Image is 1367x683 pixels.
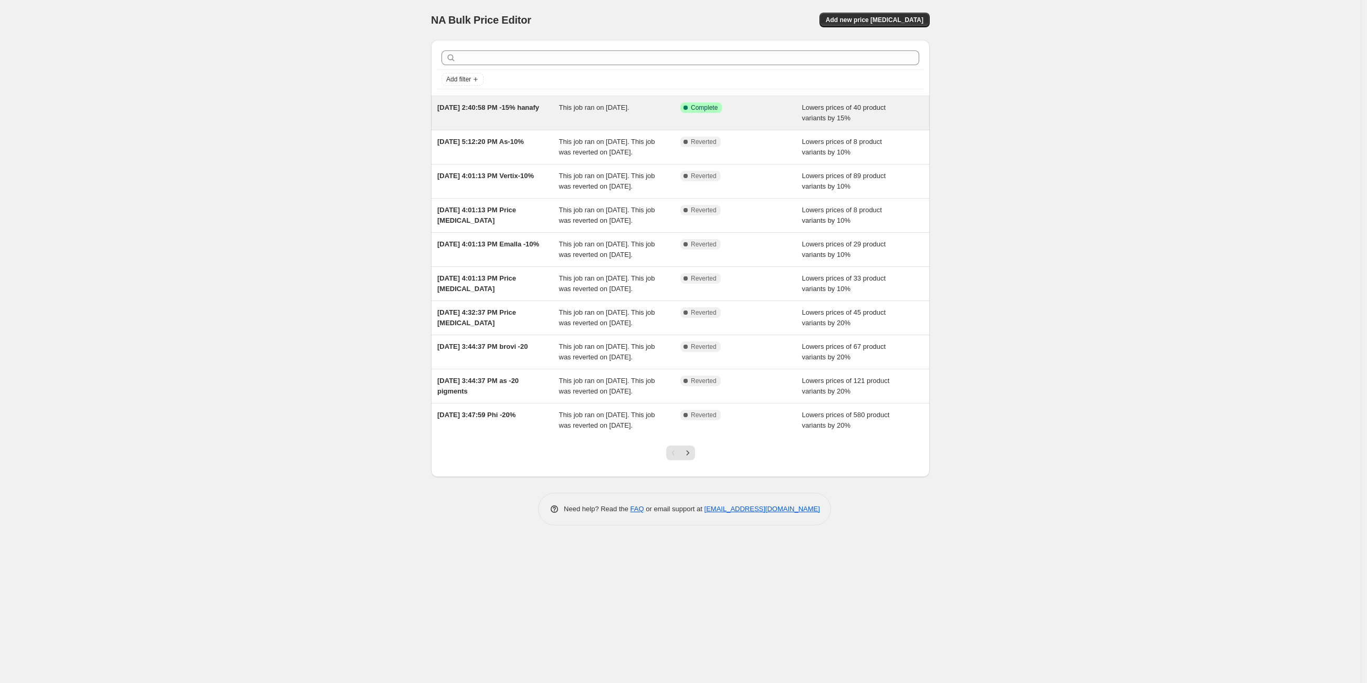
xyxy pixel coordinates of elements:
span: This job ran on [DATE]. This job was reverted on [DATE]. [559,240,655,258]
span: Lowers prices of 121 product variants by 20% [802,377,890,395]
span: Reverted [691,172,717,180]
span: This job ran on [DATE]. [559,104,629,111]
span: This job ran on [DATE]. This job was reverted on [DATE]. [559,138,655,156]
span: Lowers prices of 33 product variants by 10% [802,274,886,293]
nav: Pagination [666,446,695,460]
button: Add filter [441,73,483,86]
span: Reverted [691,377,717,385]
span: This job ran on [DATE]. This job was reverted on [DATE]. [559,377,655,395]
span: Reverted [691,343,717,351]
span: Reverted [691,274,717,283]
span: [DATE] 4:01:13 PM Emalla -10% [437,240,539,248]
span: [DATE] 5:12:20 PM As-10% [437,138,524,146]
span: Lowers prices of 8 product variants by 10% [802,138,882,156]
span: Reverted [691,308,717,317]
span: Add filter [446,75,471,84]
button: Add new price [MEDICAL_DATA] [819,13,930,27]
span: Reverted [691,411,717,419]
span: Reverted [691,206,717,214]
span: Reverted [691,240,717,249]
span: Complete [691,104,718,112]
span: [DATE] 4:01:13 PM Vertix-10% [437,172,534,180]
span: This job ran on [DATE]. This job was reverted on [DATE]. [559,274,655,293]
span: Need help? Read the [564,505,630,513]
span: Reverted [691,138,717,146]
span: Lowers prices of 67 product variants by 20% [802,343,886,361]
span: Lowers prices of 8 product variants by 10% [802,206,882,224]
span: [DATE] 3:44:37 PM as -20 pigments [437,377,519,395]
span: This job ran on [DATE]. This job was reverted on [DATE]. [559,343,655,361]
span: Add new price [MEDICAL_DATA] [826,16,923,24]
a: [EMAIL_ADDRESS][DOMAIN_NAME] [704,505,820,513]
span: Lowers prices of 40 product variants by 15% [802,104,886,122]
span: This job ran on [DATE]. This job was reverted on [DATE]. [559,172,655,190]
span: [DATE] 4:01:13 PM Price [MEDICAL_DATA] [437,274,516,293]
span: Lowers prices of 45 product variants by 20% [802,308,886,327]
span: Lowers prices of 580 product variants by 20% [802,411,890,429]
button: Next [680,446,695,460]
span: This job ran on [DATE]. This job was reverted on [DATE]. [559,308,655,327]
span: [DATE] 4:32:37 PM Price [MEDICAL_DATA] [437,308,516,327]
span: [DATE] 3:47:59 Phi -20% [437,411,516,419]
span: [DATE] 3:44:37 PM brovi -20 [437,343,528,350]
span: NA Bulk Price Editor [431,14,531,26]
span: This job ran on [DATE]. This job was reverted on [DATE]. [559,206,655,224]
span: This job ran on [DATE]. This job was reverted on [DATE]. [559,411,655,429]
span: [DATE] 4:01:13 PM Price [MEDICAL_DATA] [437,206,516,224]
span: Lowers prices of 89 product variants by 10% [802,172,886,190]
a: FAQ [630,505,644,513]
span: or email support at [644,505,704,513]
span: Lowers prices of 29 product variants by 10% [802,240,886,258]
span: [DATE] 2:40:58 PM -15% hanafy [437,104,539,111]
